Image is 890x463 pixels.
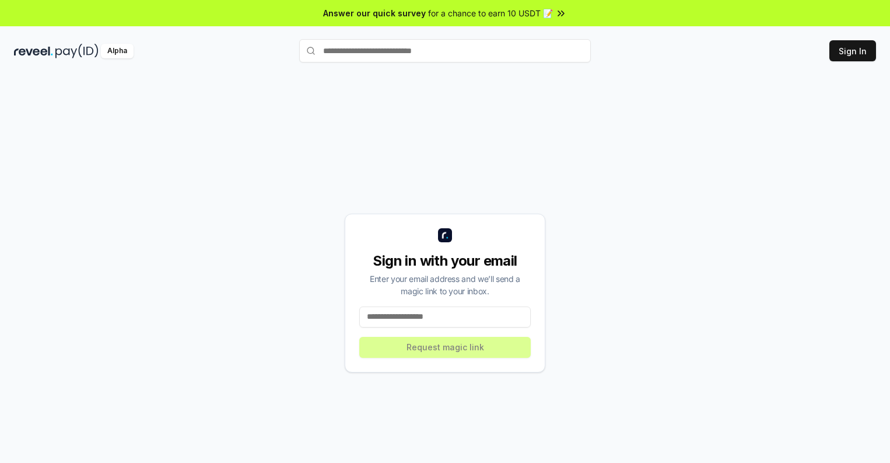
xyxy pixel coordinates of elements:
[829,40,876,61] button: Sign In
[101,44,134,58] div: Alpha
[359,252,531,270] div: Sign in with your email
[323,7,426,19] span: Answer our quick survey
[438,228,452,242] img: logo_small
[55,44,99,58] img: pay_id
[359,273,531,297] div: Enter your email address and we’ll send a magic link to your inbox.
[14,44,53,58] img: reveel_dark
[428,7,553,19] span: for a chance to earn 10 USDT 📝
